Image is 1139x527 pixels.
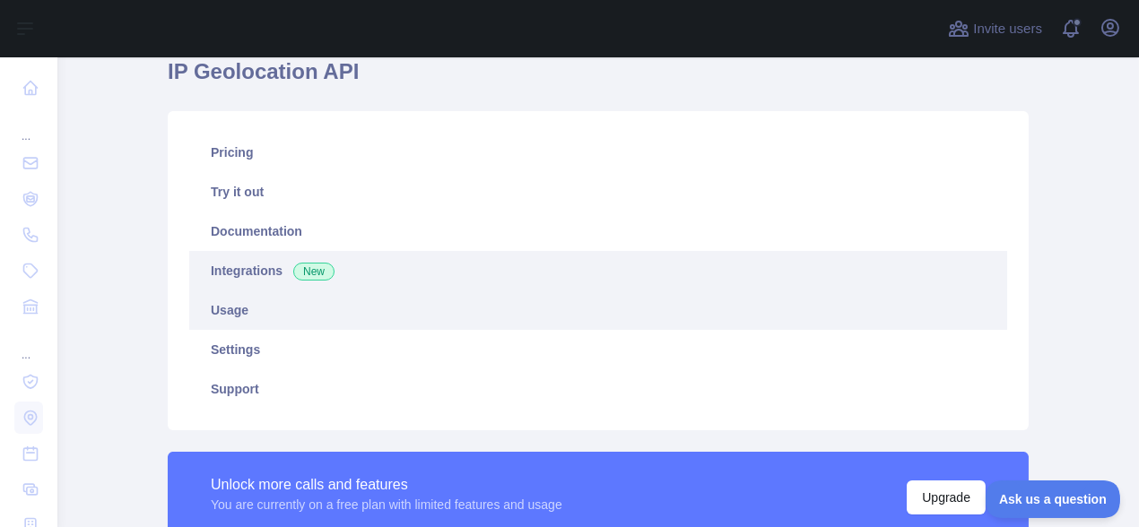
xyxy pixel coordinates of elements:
[189,172,1007,212] a: Try it out
[907,480,986,514] button: Upgrade
[293,263,335,281] span: New
[14,326,43,362] div: ...
[189,212,1007,251] a: Documentation
[944,14,1046,43] button: Invite users
[211,496,562,514] div: You are currently on a free plan with limited features and usage
[211,474,562,496] div: Unlock more calls and features
[189,251,1007,290] a: Integrations New
[189,330,1007,369] a: Settings
[973,19,1042,39] span: Invite users
[168,57,1029,100] h1: IP Geolocation API
[14,108,43,143] div: ...
[189,290,1007,330] a: Usage
[986,480,1121,518] iframe: Toggle Customer Support
[189,369,1007,409] a: Support
[189,133,1007,172] a: Pricing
